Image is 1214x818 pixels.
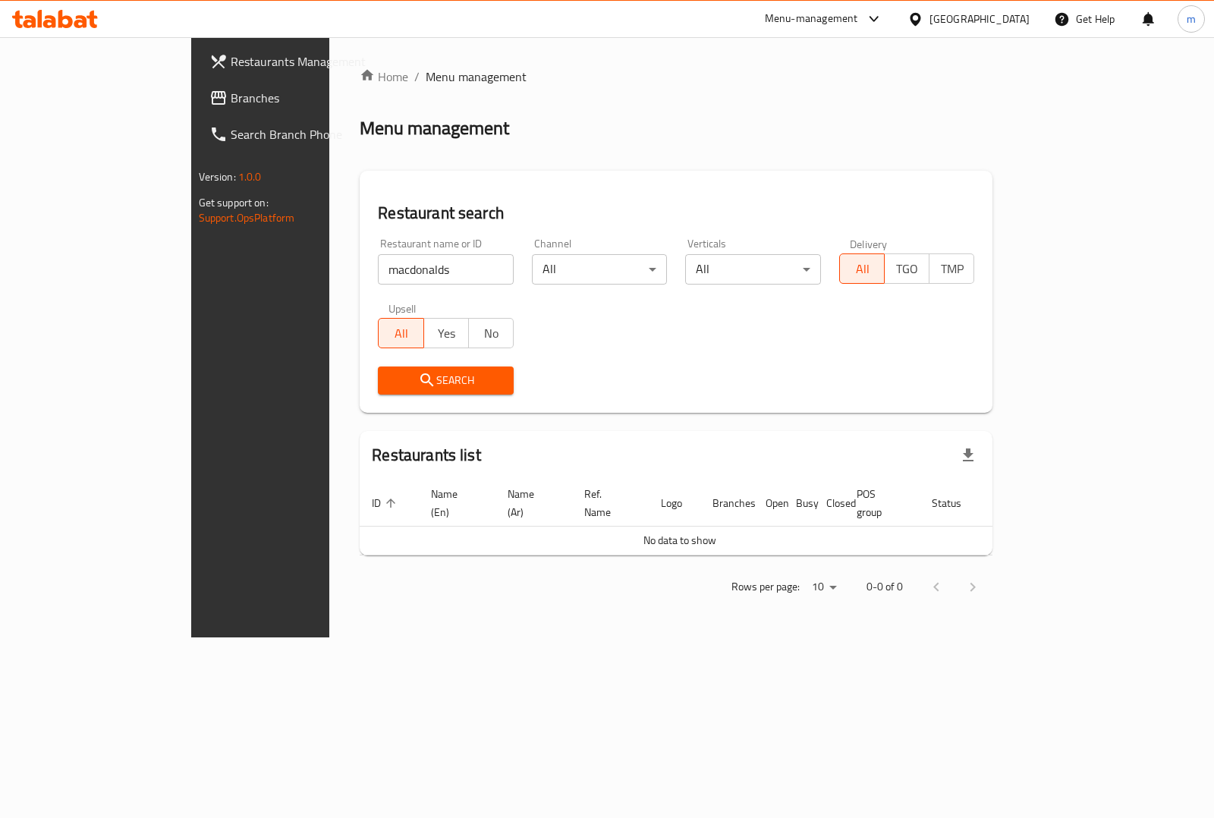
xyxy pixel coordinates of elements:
[884,253,929,284] button: TGO
[199,193,269,212] span: Get support on:
[929,11,1030,27] div: [GEOGRAPHIC_DATA]
[231,52,382,71] span: Restaurants Management
[765,10,858,28] div: Menu-management
[197,116,394,153] a: Search Branch Phone
[388,303,417,313] label: Upsell
[199,208,295,228] a: Support.OpsPlatform
[430,322,463,345] span: Yes
[643,530,716,550] span: No data to show
[839,253,885,284] button: All
[936,258,968,280] span: TMP
[360,116,509,140] h2: Menu management
[508,485,554,521] span: Name (Ar)
[390,371,502,390] span: Search
[426,68,527,86] span: Menu management
[685,254,821,285] div: All
[700,480,753,527] th: Branches
[385,322,417,345] span: All
[857,485,901,521] span: POS group
[372,494,401,512] span: ID
[468,318,514,348] button: No
[866,577,903,596] p: 0-0 of 0
[731,577,800,596] p: Rows per page:
[584,485,631,521] span: Ref. Name
[846,258,879,280] span: All
[932,494,981,512] span: Status
[197,80,394,116] a: Branches
[891,258,923,280] span: TGO
[372,444,480,467] h2: Restaurants list
[238,167,262,187] span: 1.0.0
[532,254,668,285] div: All
[197,43,394,80] a: Restaurants Management
[378,202,974,225] h2: Restaurant search
[929,253,974,284] button: TMP
[231,89,382,107] span: Branches
[431,485,477,521] span: Name (En)
[806,576,842,599] div: Rows per page:
[753,480,784,527] th: Open
[378,367,514,395] button: Search
[850,238,888,249] label: Delivery
[784,480,814,527] th: Busy
[360,480,1052,555] table: enhanced table
[950,437,986,473] div: Export file
[423,318,469,348] button: Yes
[414,68,420,86] li: /
[199,167,236,187] span: Version:
[475,322,508,345] span: No
[231,125,382,143] span: Search Branch Phone
[378,318,423,348] button: All
[814,480,844,527] th: Closed
[360,68,992,86] nav: breadcrumb
[378,254,514,285] input: Search for restaurant name or ID..
[649,480,700,527] th: Logo
[1187,11,1196,27] span: m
